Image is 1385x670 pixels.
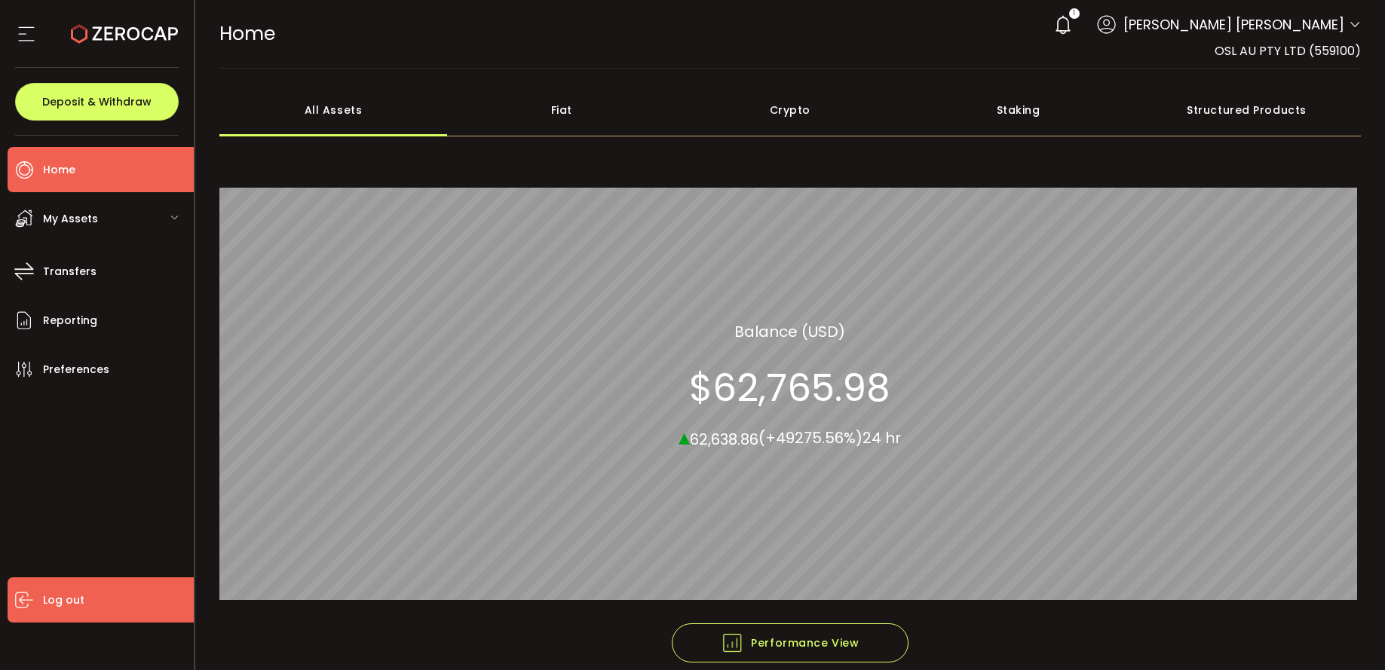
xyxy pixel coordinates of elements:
span: Home [43,159,75,181]
span: OSL AU PTY LTD (559100) [1215,42,1361,60]
section: Balance (USD) [734,320,845,342]
button: Deposit & Withdraw [15,83,179,121]
span: 1 [1073,8,1075,19]
span: My Assets [43,208,98,230]
span: Preferences [43,359,109,381]
div: Staking [904,84,1132,136]
iframe: Chat Widget [1206,507,1385,670]
span: Reporting [43,310,97,332]
span: Transfers [43,261,97,283]
span: Log out [43,589,84,611]
span: Home [219,20,275,47]
div: Structured Products [1132,84,1361,136]
button: Performance View [672,623,909,662]
span: 62,638.86 [690,428,758,449]
span: [PERSON_NAME] [PERSON_NAME] [1123,14,1344,35]
span: Deposit & Withdraw [42,96,152,107]
div: Crypto [676,84,904,136]
span: Performance View [721,632,859,654]
span: (+49275.56%) [758,427,863,448]
section: $62,765.98 [689,365,890,410]
div: Fiat [447,84,676,136]
div: All Assets [219,84,448,136]
span: 24 hr [863,427,901,448]
span: ▴ [679,420,690,452]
